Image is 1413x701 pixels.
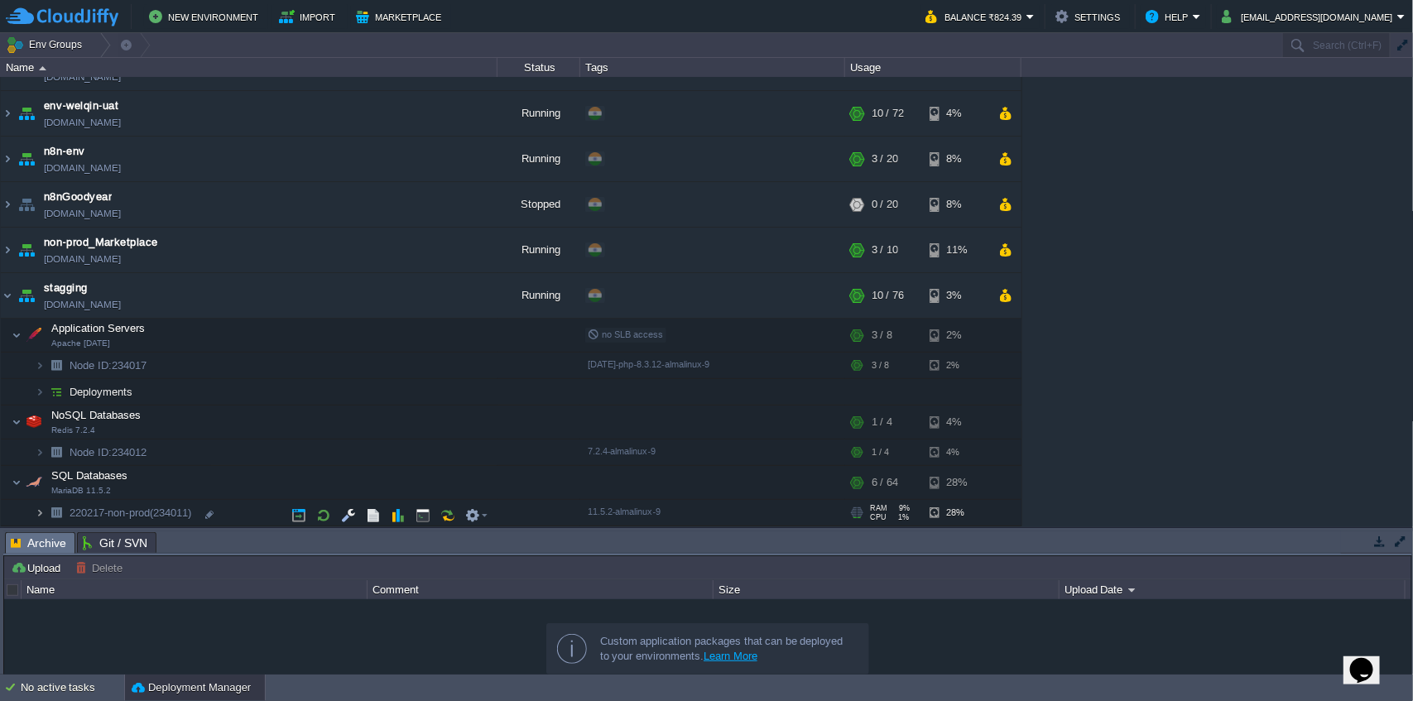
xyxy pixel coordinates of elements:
img: AMDAwAAAACH5BAEAAAAALAAAAAABAAEAAAICRAEAOw== [15,182,38,227]
img: AMDAwAAAACH5BAEAAAAALAAAAAABAAEAAAICRAEAOw== [15,228,38,272]
button: [EMAIL_ADDRESS][DOMAIN_NAME] [1222,7,1397,26]
div: 4% [930,439,983,465]
span: Archive [11,533,66,554]
span: Git / SVN [83,533,147,553]
div: 3 / 10 [872,228,898,272]
img: AMDAwAAAACH5BAEAAAAALAAAAAABAAEAAAICRAEAOw== [35,379,45,405]
div: Running [497,91,580,136]
div: 1 / 4 [872,439,889,465]
div: 3 / 20 [872,137,898,181]
span: MariaDB 11.5.2 [51,486,111,496]
img: AMDAwAAAACH5BAEAAAAALAAAAAABAAEAAAICRAEAOw== [15,137,38,181]
img: AMDAwAAAACH5BAEAAAAALAAAAAABAAEAAAICRAEAOw== [22,466,46,499]
span: SQL Databases [50,468,130,483]
a: NoSQL DatabasesRedis 7.2.4 [50,409,143,421]
img: AMDAwAAAACH5BAEAAAAALAAAAAABAAEAAAICRAEAOw== [39,66,46,70]
img: AMDAwAAAACH5BAEAAAAALAAAAAABAAEAAAICRAEAOw== [12,319,22,352]
div: 0 / 20 [872,182,898,227]
a: Application ServersApache [DATE] [50,322,147,334]
span: 1% [893,513,910,521]
span: [DATE]-php-8.3.12-almalinux-9 [588,359,710,369]
span: 220217-non-prod [68,506,194,520]
div: Running [497,137,580,181]
img: AMDAwAAAACH5BAEAAAAALAAAAAABAAEAAAICRAEAOw== [1,91,14,136]
button: Help [1146,7,1193,26]
img: AMDAwAAAACH5BAEAAAAALAAAAAABAAEAAAICRAEAOw== [1,228,14,272]
span: 11.5.2-almalinux-9 [588,507,661,516]
a: n8n-env [44,143,85,160]
div: Name [22,580,367,599]
button: Settings [1055,7,1125,26]
div: Running [497,273,580,318]
div: 3 / 8 [872,353,889,378]
img: AMDAwAAAACH5BAEAAAAALAAAAAABAAEAAAICRAEAOw== [15,91,38,136]
img: AMDAwAAAACH5BAEAAAAALAAAAAABAAEAAAICRAEAOw== [35,353,45,378]
div: Stopped [497,182,580,227]
a: [DOMAIN_NAME] [44,296,121,313]
span: Application Servers [50,321,147,335]
div: 10 / 76 [872,273,904,318]
img: AMDAwAAAACH5BAEAAAAALAAAAAABAAEAAAICRAEAOw== [45,353,68,378]
div: 6 / 64 [872,466,898,499]
a: n8nGoodyear [44,189,112,205]
img: AMDAwAAAACH5BAEAAAAALAAAAAABAAEAAAICRAEAOw== [12,466,22,499]
button: Deployment Manager [132,679,251,696]
div: 11% [930,228,983,272]
span: CPU [870,513,887,521]
div: 8% [930,182,983,227]
a: [DOMAIN_NAME] [44,251,121,267]
span: stagging [44,280,88,296]
div: No active tasks [21,675,124,701]
span: (234011) [150,507,191,519]
img: AMDAwAAAACH5BAEAAAAALAAAAAABAAEAAAICRAEAOw== [1,182,14,227]
span: 7.2.4-almalinux-9 [588,446,656,456]
div: Size [714,580,1059,599]
a: [DOMAIN_NAME] [44,69,121,85]
img: AMDAwAAAACH5BAEAAAAALAAAAAABAAEAAAICRAEAOw== [35,439,45,465]
img: AMDAwAAAACH5BAEAAAAALAAAAAABAAEAAAICRAEAOw== [12,406,22,439]
a: Node ID:234012 [68,445,149,459]
button: Marketplace [356,7,446,26]
a: [DOMAIN_NAME] [44,205,121,222]
a: non-prod_Marketplace [44,234,158,251]
img: AMDAwAAAACH5BAEAAAAALAAAAAABAAEAAAICRAEAOw== [22,319,46,352]
div: 3 / 8 [872,319,892,352]
div: 28% [930,500,983,526]
a: Deployments [68,385,135,399]
div: 4% [930,406,983,439]
span: NoSQL Databases [50,408,143,422]
img: AMDAwAAAACH5BAEAAAAALAAAAAABAAEAAAICRAEAOw== [1,273,14,318]
div: 2% [930,319,983,352]
div: 3% [930,273,983,318]
div: Tags [581,58,844,77]
a: SQL DatabasesMariaDB 11.5.2 [50,469,130,482]
div: 2% [930,353,983,378]
div: Name [2,58,497,77]
span: RAM [870,504,887,512]
span: 9% [894,504,911,512]
div: 4% [930,91,983,136]
a: 220217-non-prod(234011) [68,506,194,520]
div: Status [498,58,579,77]
button: Env Groups [6,33,88,56]
img: CloudJiffy [6,7,118,27]
button: Upload [11,560,65,575]
img: AMDAwAAAACH5BAEAAAAALAAAAAABAAEAAAICRAEAOw== [22,406,46,439]
button: Balance ₹824.39 [925,7,1026,26]
iframe: chat widget [1343,635,1396,684]
a: [DOMAIN_NAME] [44,160,121,176]
img: AMDAwAAAACH5BAEAAAAALAAAAAABAAEAAAICRAEAOw== [15,273,38,318]
img: AMDAwAAAACH5BAEAAAAALAAAAAABAAEAAAICRAEAOw== [45,439,68,465]
div: 10 / 72 [872,91,904,136]
span: 234012 [68,445,149,459]
img: AMDAwAAAACH5BAEAAAAALAAAAAABAAEAAAICRAEAOw== [35,500,45,526]
a: env-welqin-uat [44,98,118,114]
div: 1 / 4 [872,406,892,439]
span: Apache [DATE] [51,338,110,348]
div: Running [497,228,580,272]
button: New Environment [149,7,263,26]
